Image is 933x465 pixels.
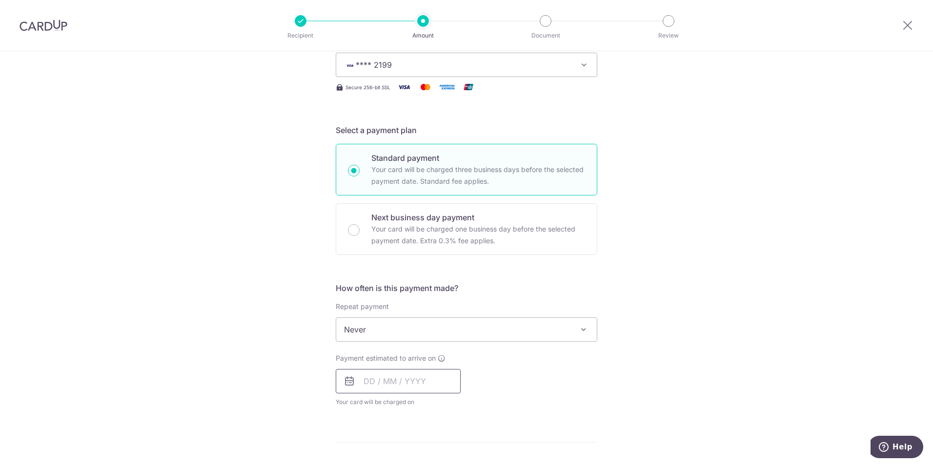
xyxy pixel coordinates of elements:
span: Payment estimated to arrive on [336,353,436,363]
p: Standard payment [371,152,585,164]
p: Your card will be charged three business days before the selected payment date. Standard fee appl... [371,164,585,187]
img: VISA [344,62,356,69]
span: Never [336,317,597,342]
span: Your card will be charged on [336,397,461,407]
img: American Express [437,81,457,93]
h5: Select a payment plan [336,124,597,136]
span: Never [336,318,597,341]
img: CardUp [20,19,67,31]
img: Visa [394,81,414,93]
p: Document [509,31,582,40]
p: Recipient [264,31,337,40]
label: Repeat payment [336,302,389,311]
span: Secure 256-bit SSL [345,83,390,91]
img: Mastercard [416,81,435,93]
iframe: Opens a widget where you can find more information [871,436,923,460]
img: Union Pay [459,81,478,93]
p: Your card will be charged one business day before the selected payment date. Extra 0.3% fee applies. [371,223,585,247]
p: Review [632,31,705,40]
p: Amount [387,31,459,40]
p: Next business day payment [371,212,585,223]
input: DD / MM / YYYY [336,369,461,393]
h5: How often is this payment made? [336,282,597,294]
